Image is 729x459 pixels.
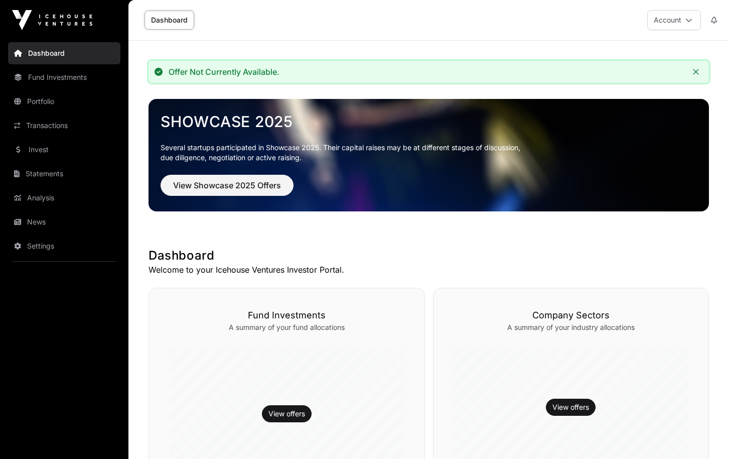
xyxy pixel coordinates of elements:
h1: Dashboard [149,248,709,264]
a: Invest [8,139,120,161]
a: Fund Investments [8,66,120,88]
a: Transactions [8,114,120,137]
a: View offers [268,409,305,419]
a: Dashboard [144,11,194,30]
a: Portfolio [8,90,120,112]
button: Close [689,65,703,79]
a: Analysis [8,187,120,209]
div: Offer Not Currently Available. [169,67,279,77]
p: Several startups participated in Showcase 2025. Their capital raises may be at different stages o... [161,143,697,163]
button: View Showcase 2025 Offers [161,175,294,196]
p: A summary of your fund allocations [169,322,404,332]
a: News [8,211,120,233]
a: Dashboard [8,42,120,64]
a: View offers [552,402,589,412]
a: Settings [8,235,120,257]
img: Icehouse Ventures Logo [12,10,92,30]
button: View offers [262,405,312,422]
span: View Showcase 2025 Offers [173,179,281,191]
a: Statements [8,163,120,185]
p: A summary of your industry allocations [454,322,689,332]
a: Showcase 2025 [161,112,697,131]
button: Account [647,10,701,30]
button: View offers [546,399,596,416]
h3: Company Sectors [454,308,689,322]
img: Showcase 2025 [149,99,709,211]
p: Welcome to your Icehouse Ventures Investor Portal. [149,264,709,276]
a: View Showcase 2025 Offers [161,185,294,195]
h3: Fund Investments [169,308,404,322]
